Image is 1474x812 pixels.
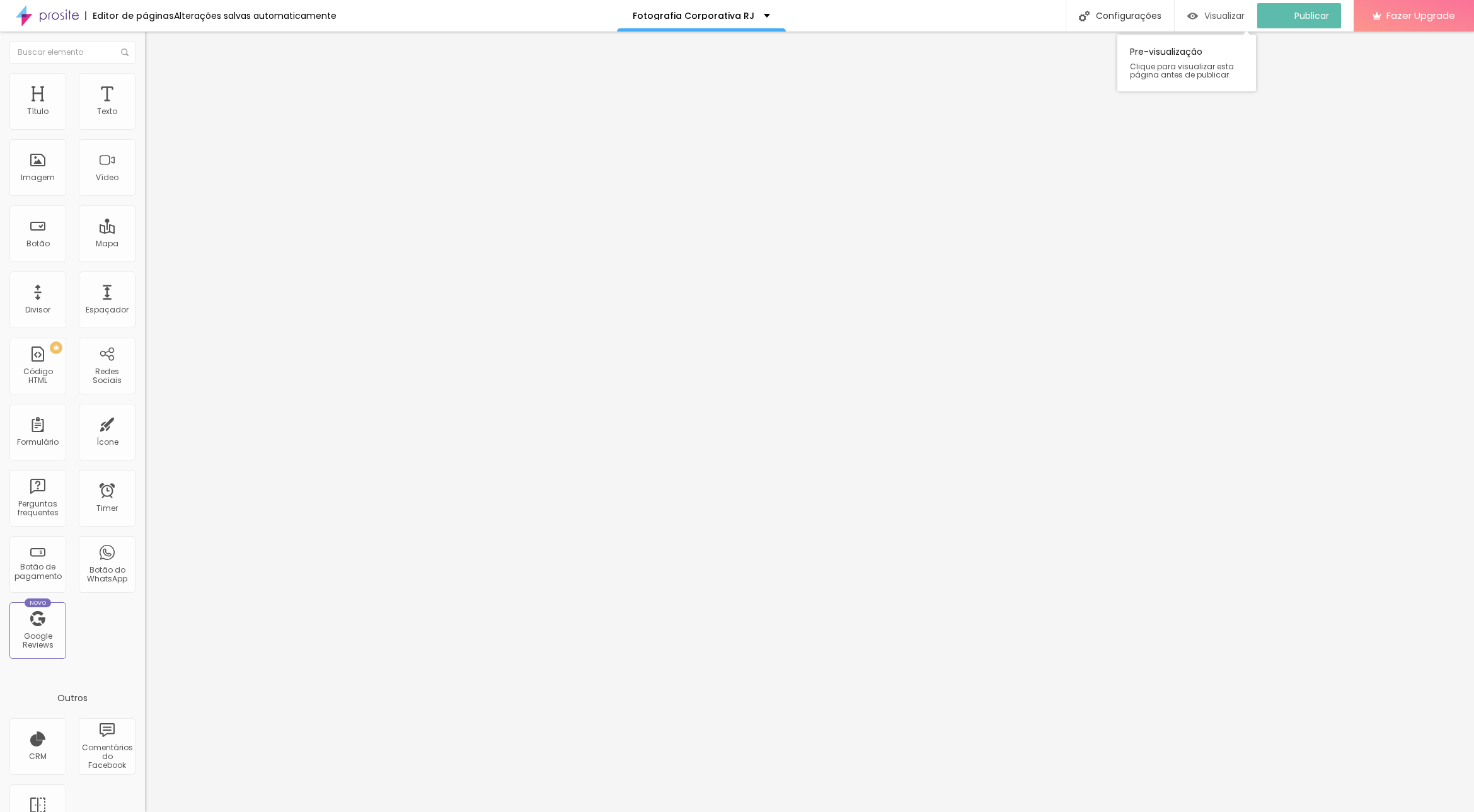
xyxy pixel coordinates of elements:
div: Formulário [17,438,59,447]
p: Fotografia Corporativa RJ [633,11,754,20]
div: Vídeo [96,173,118,182]
div: Perguntas frequentes [13,500,62,518]
iframe: Editor [145,31,1474,812]
div: Imagem [21,173,55,182]
div: Editor de páginas [85,11,174,20]
div: Redes Sociais [82,367,132,386]
div: Título [27,107,49,116]
img: Icone [121,49,129,56]
span: Clique para visualizar esta página antes de publicar. [1130,62,1243,79]
div: Alterações salvas automaticamente [174,11,337,20]
div: Botão do WhatsApp [82,566,132,584]
button: Visualizar [1175,3,1257,28]
span: Visualizar [1204,11,1245,21]
div: Botão [26,239,50,248]
div: CRM [29,752,47,761]
button: Publicar [1257,3,1341,28]
div: Espaçador [86,306,129,314]
div: Comentários do Facebook [82,743,132,770]
span: Publicar [1294,11,1329,21]
div: Google Reviews [13,632,62,650]
input: Buscar elemento [9,41,135,64]
div: Divisor [25,306,50,314]
div: Botão de pagamento [13,563,62,581]
div: Mapa [96,239,118,248]
div: Pre-visualização [1117,35,1256,91]
div: Ícone [96,438,118,447]
div: Código HTML [13,367,62,386]
div: Timer [96,504,118,513]
span: Fazer Upgrade [1386,10,1455,21]
img: view-1.svg [1187,11,1198,21]
div: Novo [25,598,52,607]
img: Icone [1079,11,1090,21]
div: Texto [97,107,117,116]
